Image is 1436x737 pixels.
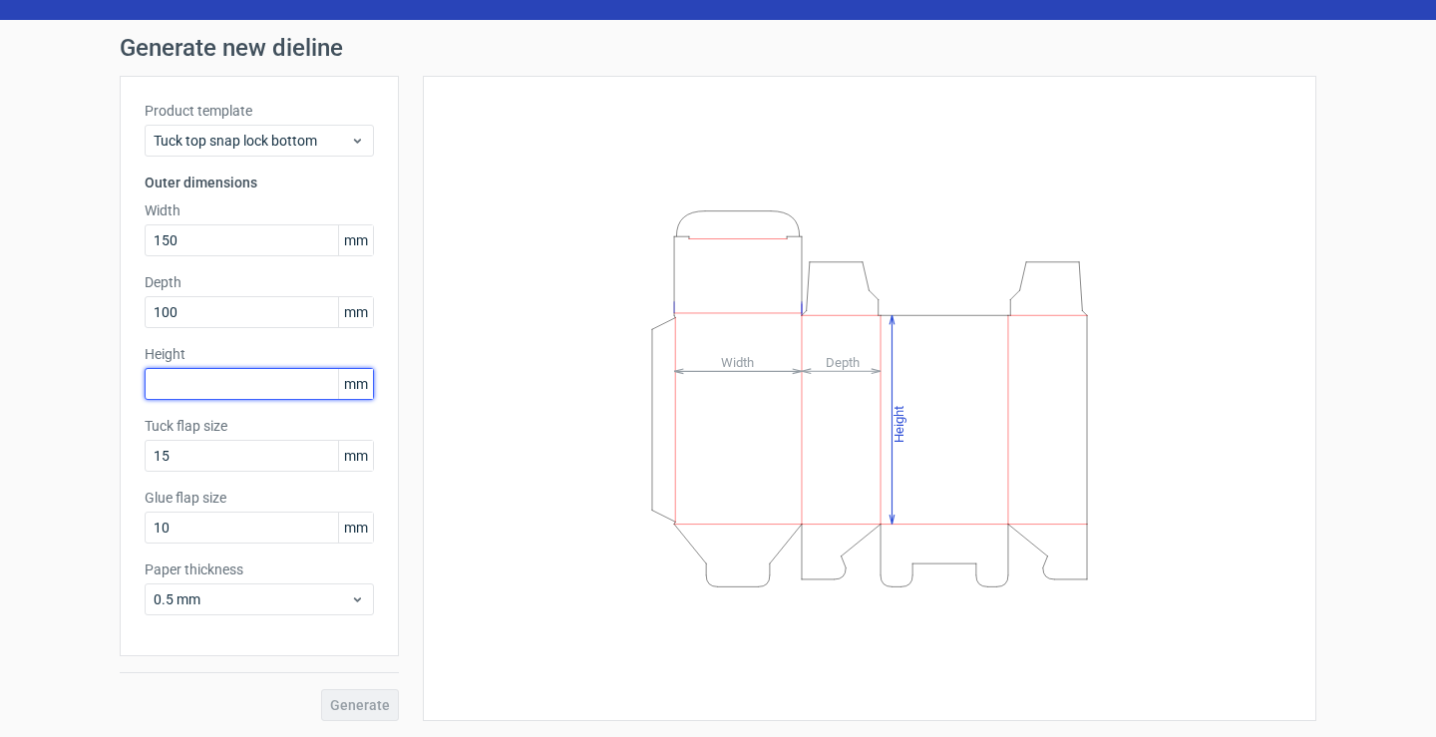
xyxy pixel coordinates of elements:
span: mm [338,225,373,255]
tspan: Width [721,354,754,369]
span: mm [338,297,373,327]
h1: Generate new dieline [120,36,1316,60]
label: Width [145,200,374,220]
label: Depth [145,272,374,292]
tspan: Height [892,405,906,442]
label: Tuck flap size [145,416,374,436]
label: Glue flap size [145,488,374,508]
span: mm [338,513,373,543]
label: Height [145,344,374,364]
span: mm [338,369,373,399]
span: 0.5 mm [154,589,350,609]
h3: Outer dimensions [145,173,374,192]
span: mm [338,441,373,471]
span: Tuck top snap lock bottom [154,131,350,151]
label: Product template [145,101,374,121]
label: Paper thickness [145,559,374,579]
tspan: Depth [826,354,860,369]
